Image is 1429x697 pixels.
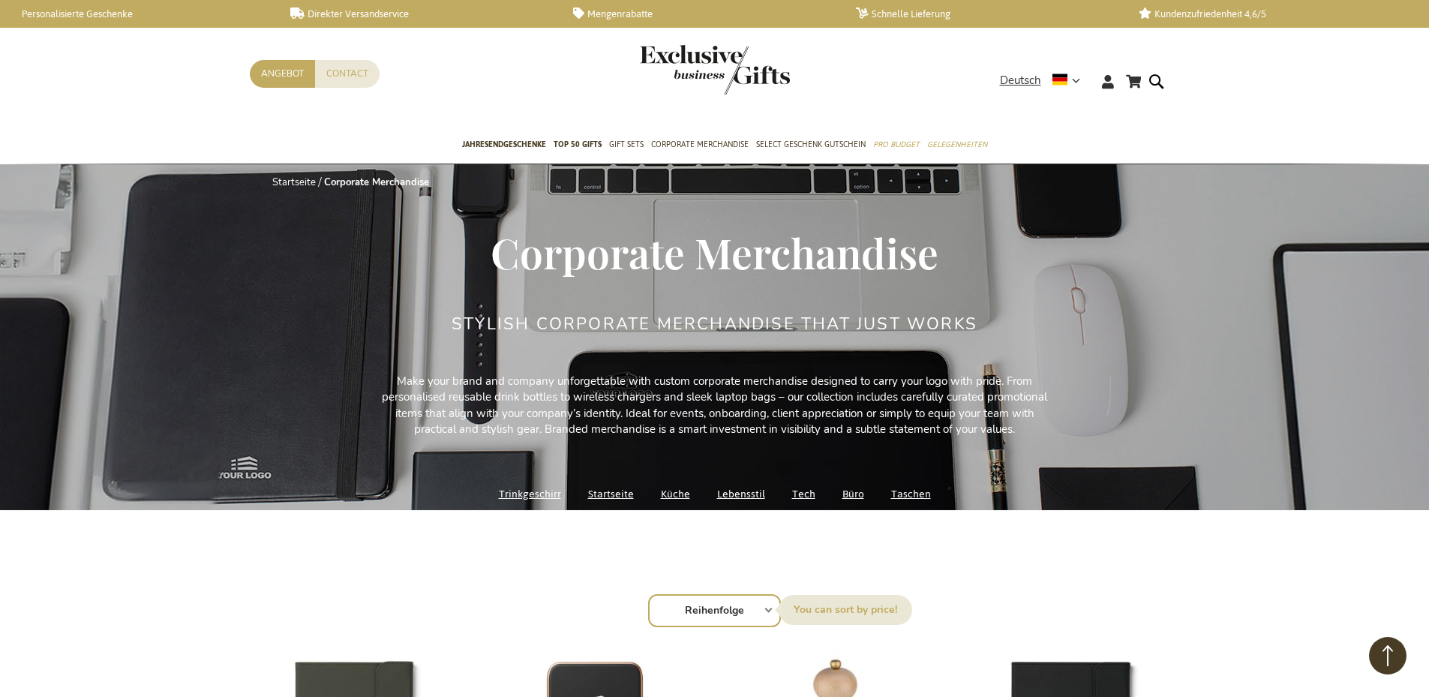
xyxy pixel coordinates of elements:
[573,8,832,20] a: Mengenrabatte
[1000,72,1041,89] span: Deutsch
[873,137,920,152] span: Pro Budget
[250,60,315,88] a: Angebot
[717,484,765,504] a: Lebensstil
[756,127,866,164] a: Select Geschenk Gutschein
[324,176,429,189] strong: Corporate Merchandise
[873,127,920,164] a: Pro Budget
[927,137,987,152] span: Gelegenheiten
[554,127,602,164] a: TOP 50 Gifts
[891,484,931,504] a: Taschen
[661,484,690,504] a: Küche
[452,315,977,333] h2: Stylish Corporate Merchandise That Just Works
[651,137,749,152] span: Corporate Merchandise
[462,127,546,164] a: Jahresendgeschenke
[491,224,938,280] span: Corporate Merchandise
[609,137,644,152] span: Gift Sets
[8,8,266,20] a: Personalisierte Geschenke
[640,45,790,95] img: Exclusive Business gifts logo
[554,137,602,152] span: TOP 50 Gifts
[651,127,749,164] a: Corporate Merchandise
[499,484,561,504] a: Trinkgeschirr
[756,137,866,152] span: Select Geschenk Gutschein
[462,137,546,152] span: Jahresendgeschenke
[842,484,864,504] a: Büro
[315,60,380,88] a: Contact
[1139,8,1397,20] a: Kundenzufriedenheit 4,6/5
[609,127,644,164] a: Gift Sets
[856,8,1115,20] a: Schnelle Lieferung
[272,176,316,189] a: Startseite
[792,484,815,504] a: Tech
[290,8,549,20] a: Direkter Versandservice
[927,127,987,164] a: Gelegenheiten
[640,45,715,95] a: store logo
[377,374,1052,438] p: Make your brand and company unforgettable with custom corporate merchandise designed to carry you...
[779,595,912,625] label: Sortieren nach
[588,484,634,504] a: Startseite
